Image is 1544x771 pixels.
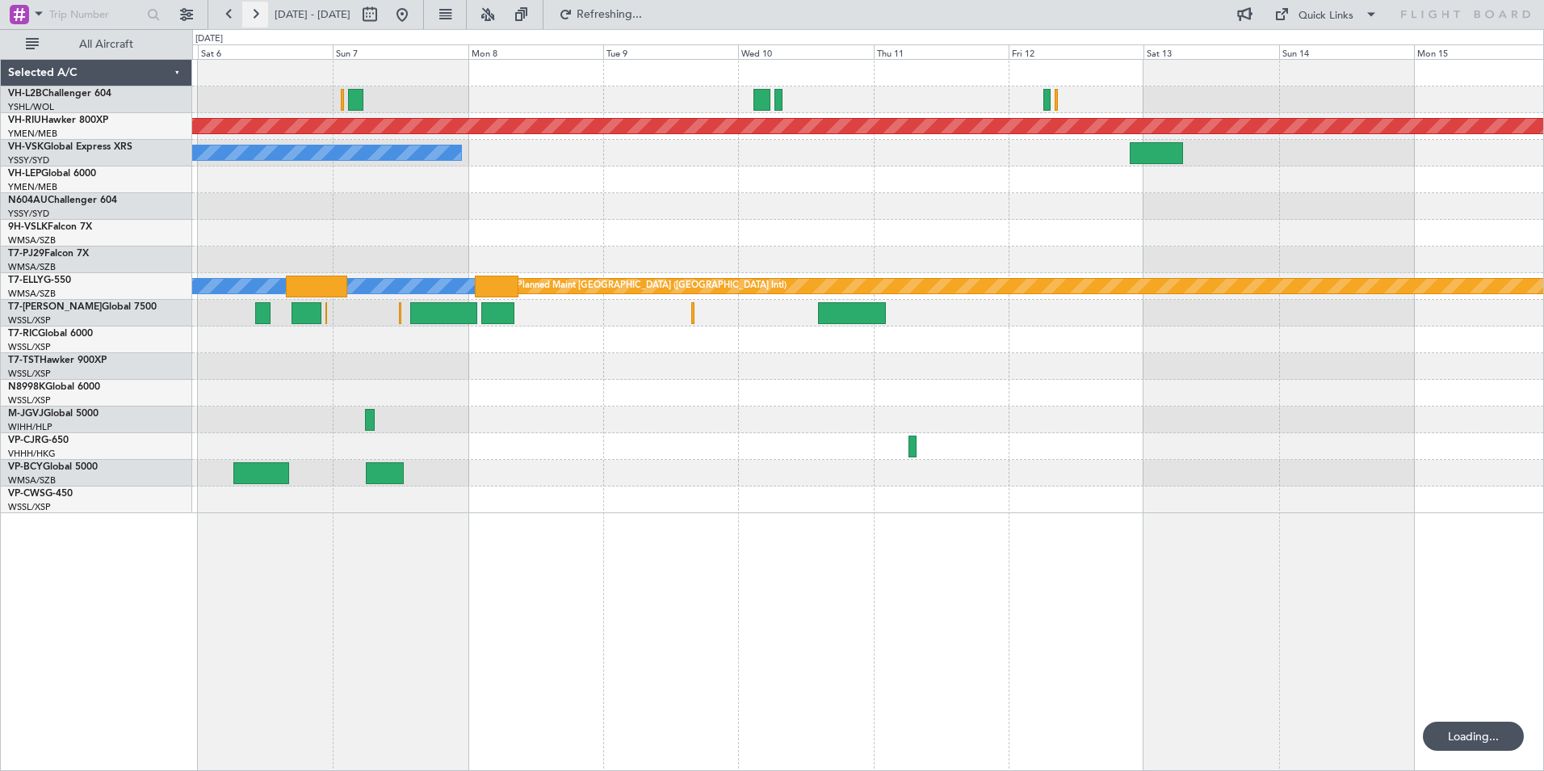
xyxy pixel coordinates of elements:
[8,101,54,113] a: YSHL/WOL
[8,302,102,312] span: T7-[PERSON_NAME]
[8,489,45,499] span: VP-CWS
[8,208,49,220] a: YSSY/SYD
[517,274,787,298] div: Planned Maint [GEOGRAPHIC_DATA] ([GEOGRAPHIC_DATA] Intl)
[8,234,56,246] a: WMSA/SZB
[8,341,51,353] a: WSSL/XSP
[8,169,96,179] a: VH-LEPGlobal 6000
[8,142,132,152] a: VH-VSKGlobal Express XRS
[552,2,648,27] button: Refreshing...
[8,462,43,472] span: VP-BCY
[1423,722,1524,751] div: Loading...
[1009,44,1143,59] div: Fri 12
[8,302,157,312] a: T7-[PERSON_NAME]Global 7500
[8,314,51,327] a: WSSL/XSP
[8,409,99,419] a: M-JGVJGlobal 5000
[8,436,69,445] a: VP-CJRG-650
[8,276,71,285] a: T7-ELLYG-550
[8,394,51,407] a: WSSL/XSP
[8,89,111,99] a: VH-L2BChallenger 604
[8,116,41,125] span: VH-RIU
[8,196,117,205] a: N604AUChallenger 604
[603,44,738,59] div: Tue 9
[8,196,48,205] span: N604AU
[468,44,603,59] div: Mon 8
[275,7,350,22] span: [DATE] - [DATE]
[8,356,107,365] a: T7-TSTHawker 900XP
[42,39,170,50] span: All Aircraft
[8,181,57,193] a: YMEN/MEB
[195,32,223,46] div: [DATE]
[1266,2,1386,27] button: Quick Links
[8,261,56,273] a: WMSA/SZB
[1299,8,1353,24] div: Quick Links
[8,329,93,339] a: T7-RICGlobal 6000
[1279,44,1414,59] div: Sun 14
[738,44,873,59] div: Wed 10
[8,288,56,300] a: WMSA/SZB
[8,489,73,499] a: VP-CWSG-450
[49,2,142,27] input: Trip Number
[8,409,44,419] span: M-JGVJ
[8,116,108,125] a: VH-RIUHawker 800XP
[8,448,56,460] a: VHHH/HKG
[8,368,51,380] a: WSSL/XSP
[874,44,1009,59] div: Thu 11
[8,154,49,166] a: YSSY/SYD
[8,462,98,472] a: VP-BCYGlobal 5000
[8,276,44,285] span: T7-ELLY
[576,9,644,20] span: Refreshing...
[8,382,45,392] span: N8998K
[8,249,44,259] span: T7-PJ29
[1143,44,1278,59] div: Sat 13
[8,222,92,232] a: 9H-VSLKFalcon 7X
[8,436,41,445] span: VP-CJR
[8,421,52,433] a: WIHH/HLP
[18,32,175,57] button: All Aircraft
[8,142,44,152] span: VH-VSK
[8,169,41,179] span: VH-LEP
[8,89,42,99] span: VH-L2B
[8,329,38,339] span: T7-RIC
[8,222,48,232] span: 9H-VSLK
[8,128,57,140] a: YMEN/MEB
[8,501,51,513] a: WSSL/XSP
[8,474,56,487] a: WMSA/SZB
[8,356,40,365] span: T7-TST
[333,44,468,59] div: Sun 7
[198,44,333,59] div: Sat 6
[8,249,89,259] a: T7-PJ29Falcon 7X
[8,382,100,392] a: N8998KGlobal 6000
